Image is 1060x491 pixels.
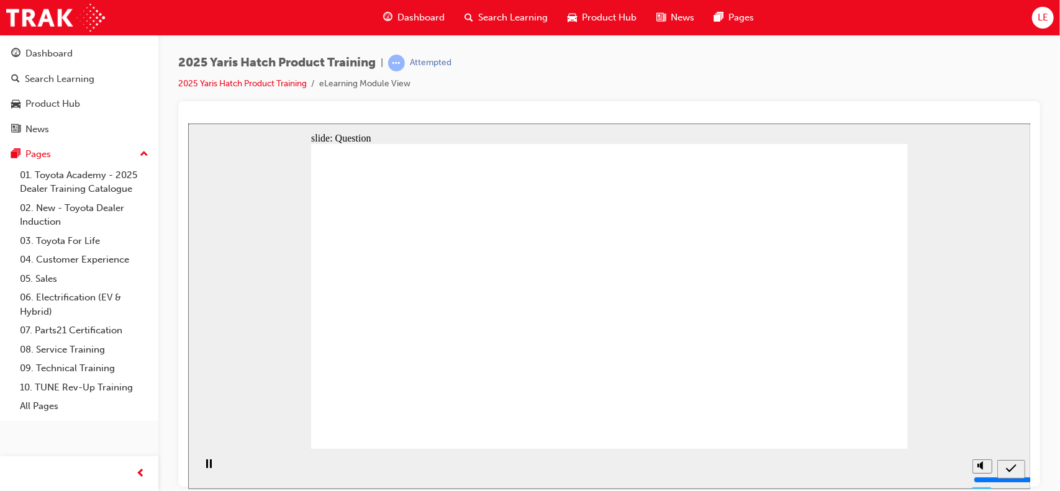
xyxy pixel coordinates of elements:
div: Pages [25,147,51,161]
div: playback controls [6,325,27,366]
span: pages-icon [714,10,723,25]
a: guage-iconDashboard [373,5,455,30]
li: eLearning Module View [319,77,410,91]
span: Dashboard [397,11,445,25]
button: Pages [5,143,153,166]
div: Product Hub [25,97,80,111]
div: misc controls [778,325,803,366]
div: News [25,122,49,137]
span: search-icon [11,74,20,85]
span: car-icon [11,99,20,110]
span: News [671,11,694,25]
span: Search Learning [478,11,548,25]
span: news-icon [656,10,666,25]
span: Product Hub [582,11,636,25]
div: Dashboard [25,47,73,61]
a: 09. Technical Training [15,359,153,378]
span: Pages [728,11,754,25]
span: news-icon [11,124,20,135]
input: volume [786,351,866,361]
a: Dashboard [5,42,153,65]
a: Search Learning [5,68,153,91]
span: LE [1038,11,1048,25]
button: Mute (Ctrl+Alt+M) [784,336,804,350]
button: DashboardSearch LearningProduct HubNews [5,40,153,143]
span: 2025 Yaris Hatch Product Training [178,56,376,70]
span: guage-icon [11,48,20,60]
span: search-icon [464,10,473,25]
button: Submit (Ctrl+Alt+S) [809,336,837,355]
span: learningRecordVerb_ATTEMPT-icon [388,55,405,71]
div: Search Learning [25,72,94,86]
a: car-iconProduct Hub [558,5,646,30]
a: 03. Toyota For Life [15,232,153,251]
a: news-iconNews [646,5,704,30]
a: 05. Sales [15,269,153,289]
a: Product Hub [5,92,153,115]
a: 2025 Yaris Hatch Product Training [178,78,307,89]
span: guage-icon [383,10,392,25]
a: 07. Parts21 Certification [15,321,153,340]
a: 10. TUNE Rev-Up Training [15,378,153,397]
a: 08. Service Training [15,340,153,359]
nav: slide navigation [809,325,837,366]
a: News [5,118,153,141]
a: All Pages [15,397,153,416]
span: prev-icon [137,466,146,482]
span: pages-icon [11,149,20,160]
img: Trak [6,4,105,32]
a: search-iconSearch Learning [455,5,558,30]
div: Attempted [410,57,451,69]
a: 04. Customer Experience [15,250,153,269]
button: Pause (Ctrl+Alt+P) [6,335,27,356]
button: LE [1032,7,1054,29]
a: 06. Electrification (EV & Hybrid) [15,288,153,321]
a: 01. Toyota Academy - 2025 Dealer Training Catalogue [15,166,153,199]
span: car-icon [568,10,577,25]
span: up-icon [140,146,148,163]
span: | [381,56,383,70]
a: 02. New - Toyota Dealer Induction [15,199,153,232]
a: pages-iconPages [704,5,764,30]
